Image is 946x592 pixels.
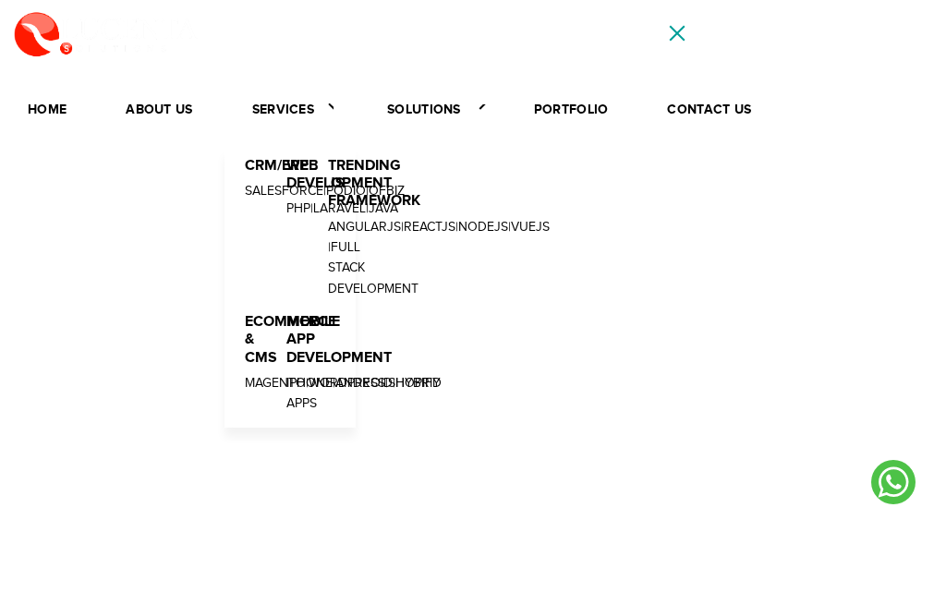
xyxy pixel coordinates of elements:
[286,201,310,216] a: PHP
[369,93,493,126] a: solutions
[286,199,300,219] div: | |
[14,9,199,57] img: Lucenta Solutions
[245,181,259,201] div: | |
[515,94,627,126] a: portfolio
[328,220,401,235] a: AngularJS
[245,312,336,366] a: Ecommerce & CMS
[286,376,333,391] a: iPhone
[335,376,393,391] a: Android
[234,93,346,126] a: services
[511,220,550,235] a: VueJS
[328,156,420,210] a: Trending JS Framework
[9,94,85,126] a: Home
[313,201,366,216] a: Laravel
[649,94,770,126] a: contact us
[245,156,309,175] a: CRM/ERP
[404,220,455,235] a: ReactJS
[328,217,342,300] div: | | | |
[245,373,259,393] div: | |
[245,376,306,391] a: Magento
[328,240,418,296] a: Full Stack Development
[458,220,508,235] a: NodeJS
[286,373,300,415] div: | |
[107,94,211,126] a: About Us
[245,184,323,199] a: Salesforce
[286,312,392,366] a: Mobile App Development
[286,156,392,192] a: Web Development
